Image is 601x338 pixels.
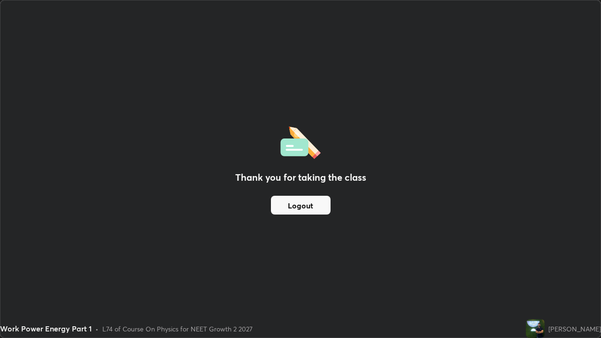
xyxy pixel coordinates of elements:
[271,196,331,215] button: Logout
[95,324,99,334] div: •
[548,324,601,334] div: [PERSON_NAME]
[235,170,366,184] h2: Thank you for taking the class
[102,324,253,334] div: L74 of Course On Physics for NEET Growth 2 2027
[280,123,321,159] img: offlineFeedback.1438e8b3.svg
[526,319,545,338] img: f0fae9d97c1e44ffb6a168521d894f25.jpg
